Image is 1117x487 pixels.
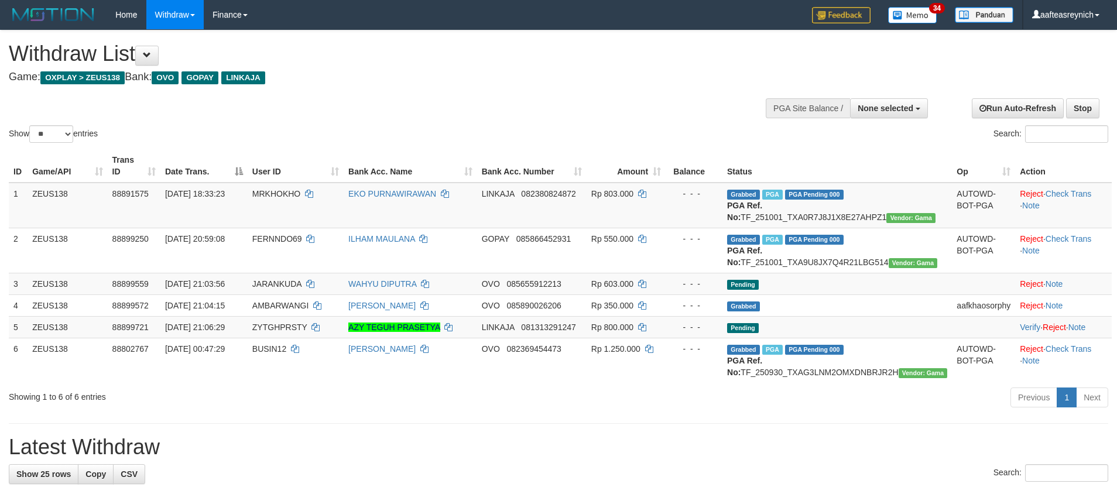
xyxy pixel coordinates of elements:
span: 88802767 [112,344,149,354]
b: PGA Ref. No: [727,246,762,267]
img: MOTION_logo.png [9,6,98,23]
span: 88899559 [112,279,149,289]
a: Check Trans [1046,189,1092,198]
input: Search: [1025,464,1108,482]
td: · [1015,294,1112,316]
span: None selected [858,104,913,113]
span: Copy 082369454473 to clipboard [506,344,561,354]
td: · · [1015,183,1112,228]
td: AUTOWD-BOT-PGA [952,338,1015,383]
span: JARANKUDA [252,279,301,289]
div: - - - [670,300,718,311]
a: Reject [1020,279,1043,289]
td: · · [1015,338,1112,383]
span: 88899721 [112,323,149,332]
a: Verify [1020,323,1040,332]
span: GOPAY [181,71,218,84]
a: Check Trans [1046,344,1092,354]
span: Rp 603.000 [591,279,633,289]
a: Check Trans [1046,234,1092,243]
a: Note [1022,246,1040,255]
span: Vendor URL: https://trx31.1velocity.biz [899,368,948,378]
span: Pending [727,280,759,290]
a: [PERSON_NAME] [348,301,416,310]
span: FERNNDO69 [252,234,302,243]
span: OVO [482,301,500,310]
a: ILHAM MAULANA [348,234,415,243]
th: User ID: activate to sort column ascending [248,149,344,183]
span: Show 25 rows [16,469,71,479]
label: Search: [993,125,1108,143]
td: ZEUS138 [28,273,107,294]
th: Action [1015,149,1112,183]
a: Note [1046,279,1063,289]
span: 88899250 [112,234,149,243]
a: Copy [78,464,114,484]
span: LINKAJA [482,323,515,332]
a: Note [1068,323,1086,332]
button: None selected [850,98,928,118]
a: Reject [1020,301,1043,310]
span: 88891575 [112,189,149,198]
span: GOPAY [482,234,509,243]
span: Rp 803.000 [591,189,633,198]
span: AMBARWANGI [252,301,309,310]
span: Copy 085890026206 to clipboard [506,301,561,310]
span: Rp 550.000 [591,234,633,243]
b: PGA Ref. No: [727,356,762,377]
input: Search: [1025,125,1108,143]
td: 1 [9,183,28,228]
span: LINKAJA [221,71,265,84]
div: - - - [670,188,718,200]
h4: Game: Bank: [9,71,733,83]
th: Game/API: activate to sort column ascending [28,149,107,183]
span: Copy 085655912213 to clipboard [506,279,561,289]
td: · · [1015,228,1112,273]
span: OVO [152,71,179,84]
a: AZY TEGUH PRASETYA [348,323,440,332]
span: MRKHOKHO [252,189,300,198]
img: Feedback.jpg [812,7,871,23]
a: Note [1022,356,1040,365]
a: EKO PURNAWIRAWAN [348,189,436,198]
span: [DATE] 20:59:08 [165,234,225,243]
td: ZEUS138 [28,338,107,383]
label: Search: [993,464,1108,482]
a: Stop [1066,98,1099,118]
div: - - - [670,278,718,290]
span: Grabbed [727,345,760,355]
span: 34 [929,3,945,13]
a: Reject [1020,344,1043,354]
a: 1 [1057,387,1077,407]
h1: Latest Withdraw [9,435,1108,459]
span: [DATE] 00:47:29 [165,344,225,354]
a: Note [1022,201,1040,210]
img: panduan.png [955,7,1013,23]
span: Rp 350.000 [591,301,633,310]
span: [DATE] 21:04:15 [165,301,225,310]
th: Bank Acc. Name: activate to sort column ascending [344,149,477,183]
span: OVO [482,279,500,289]
td: TF_251001_TXA9U8JX7Q4R21LBG514 [722,228,952,273]
h1: Withdraw List [9,42,733,66]
th: Balance [666,149,722,183]
span: OXPLAY > ZEUS138 [40,71,125,84]
span: OVO [482,344,500,354]
span: Rp 800.000 [591,323,633,332]
a: WAHYU DIPUTRA [348,279,416,289]
span: Marked by aafsreyleap [762,235,783,245]
span: LINKAJA [482,189,515,198]
select: Showentries [29,125,73,143]
span: Grabbed [727,235,760,245]
a: [PERSON_NAME] [348,344,416,354]
td: TF_251001_TXA0R7J8J1X8E27AHPZ1 [722,183,952,228]
th: Amount: activate to sort column ascending [587,149,666,183]
td: · · [1015,316,1112,338]
img: Button%20Memo.svg [888,7,937,23]
span: Grabbed [727,190,760,200]
div: - - - [670,343,718,355]
th: Trans ID: activate to sort column ascending [108,149,160,183]
td: 2 [9,228,28,273]
td: AUTOWD-BOT-PGA [952,228,1015,273]
label: Show entries [9,125,98,143]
